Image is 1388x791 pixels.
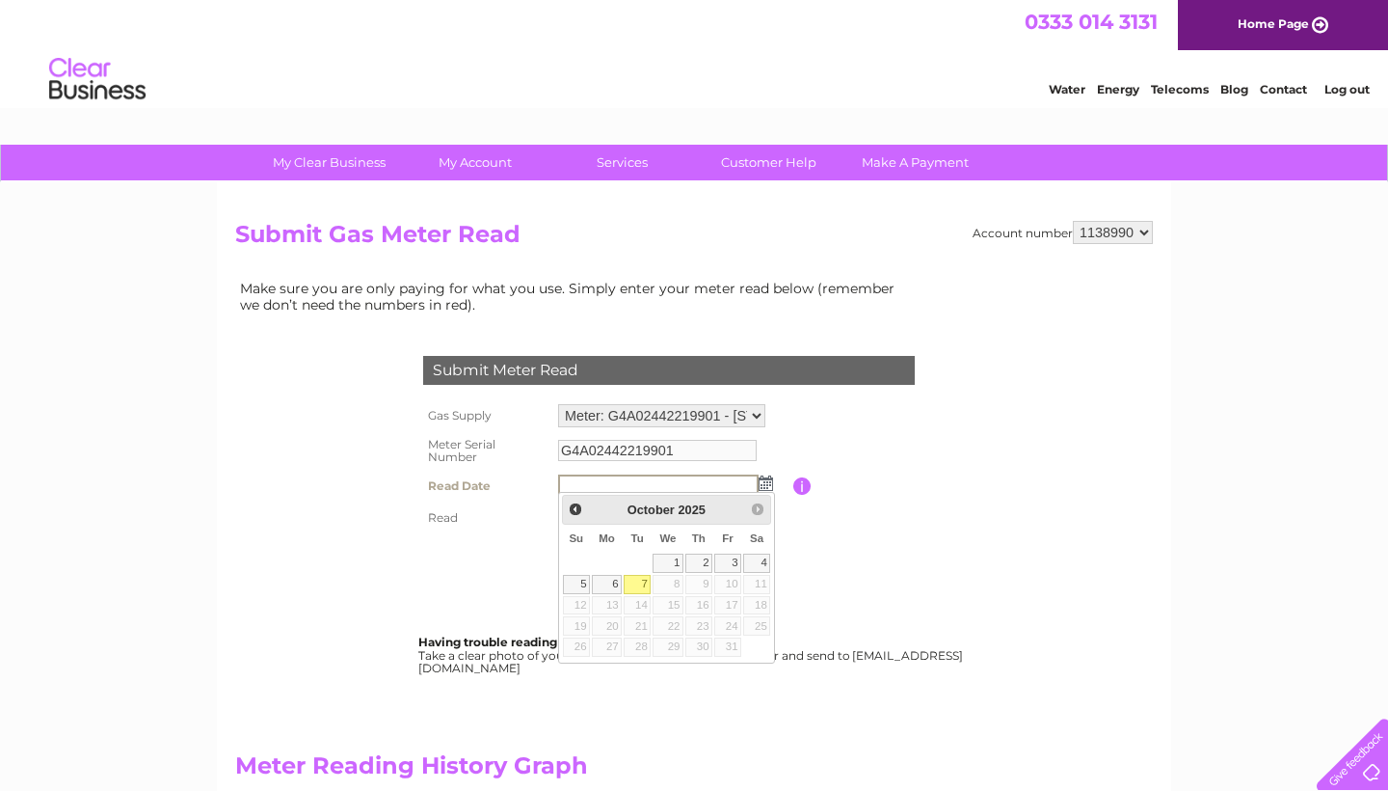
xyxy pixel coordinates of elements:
[1097,82,1139,96] a: Energy
[624,575,651,594] a: 7
[627,503,675,517] span: October
[1049,82,1085,96] a: Water
[250,145,409,180] a: My Clear Business
[48,50,147,109] img: logo.png
[836,145,995,180] a: Make A Payment
[553,533,793,570] td: Are you sure the read you have entered is correct?
[569,532,583,544] span: Sunday
[418,503,553,533] th: Read
[235,276,910,316] td: Make sure you are only paying for what you use. Simply enter your meter read below (remember we d...
[692,532,706,544] span: Thursday
[418,432,553,471] th: Meter Serial Number
[714,554,741,573] a: 3
[678,503,705,517] span: 2025
[418,635,634,649] b: Having trouble reading your meter?
[592,575,622,594] a: 6
[659,532,676,544] span: Wednesday
[653,554,683,573] a: 1
[743,554,770,573] a: 4
[565,498,587,520] a: Prev
[240,11,1151,94] div: Clear Business is a trading name of Verastar Limited (registered in [GEOGRAPHIC_DATA] No. 3667643...
[793,477,812,495] input: Information
[418,470,553,503] th: Read Date
[396,145,555,180] a: My Account
[543,145,702,180] a: Services
[568,502,583,517] span: Prev
[759,476,773,491] img: ...
[1220,82,1248,96] a: Blog
[1260,82,1307,96] a: Contact
[685,554,712,573] a: 2
[599,532,615,544] span: Monday
[689,145,848,180] a: Customer Help
[1151,82,1209,96] a: Telecoms
[563,575,590,594] a: 5
[630,532,643,544] span: Tuesday
[1324,82,1370,96] a: Log out
[235,752,910,789] h2: Meter Reading History Graph
[750,532,763,544] span: Saturday
[418,399,553,432] th: Gas Supply
[235,221,1153,258] h2: Submit Gas Meter Read
[1025,10,1158,34] a: 0333 014 3131
[973,221,1153,244] div: Account number
[418,636,966,675] div: Take a clear photo of your readings, tell us which supply it's for and send to [EMAIL_ADDRESS][DO...
[722,532,734,544] span: Friday
[423,356,915,385] div: Submit Meter Read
